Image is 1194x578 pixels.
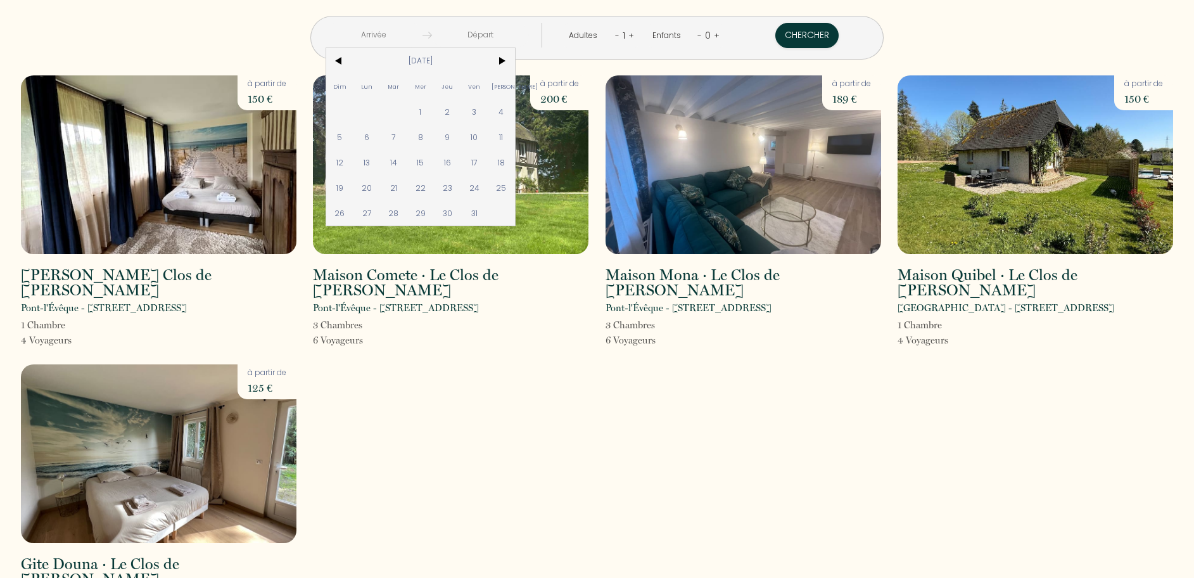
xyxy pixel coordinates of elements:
span: 23 [434,175,461,200]
div: Enfants [652,30,685,42]
a: - [697,29,702,41]
img: rental-image [21,364,296,543]
span: 29 [407,200,434,226]
p: 6 Voyageur [606,333,656,348]
span: 4 [488,99,515,124]
span: 30 [434,200,461,226]
img: guests [422,30,432,40]
span: 18 [488,150,515,175]
span: 13 [353,150,380,175]
h2: Maison Mona · Le Clos de [PERSON_NAME] [606,267,881,298]
span: 25 [488,175,515,200]
input: Arrivée [326,23,422,48]
p: 1 Chambre [898,318,948,333]
p: 3 Chambre [313,318,363,333]
span: 3 [461,99,488,124]
span: Jeu [434,74,461,99]
span: s [651,319,655,331]
p: 150 € [248,90,286,108]
img: rental-image [313,75,588,254]
span: 21 [380,175,407,200]
span: Lun [353,74,380,99]
p: à partir de [1124,78,1163,90]
p: à partir de [248,78,286,90]
a: - [615,29,619,41]
span: s [68,335,72,346]
span: 9 [434,124,461,150]
button: Chercher [775,23,839,48]
span: 8 [407,124,434,150]
span: 11 [488,124,515,150]
img: rental-image [21,75,296,254]
p: Pont-l'Évêque - [STREET_ADDRESS] [313,300,479,316]
span: 12 [326,150,353,175]
a: + [628,29,634,41]
p: à partir de [248,367,286,379]
p: 3 Chambre [606,318,656,333]
span: 7 [380,124,407,150]
p: 189 € [832,90,871,108]
span: > [488,48,515,74]
span: 24 [461,175,488,200]
span: 20 [353,175,380,200]
span: Dim [326,74,353,99]
div: 1 [619,25,628,46]
span: s [652,335,656,346]
span: [PERSON_NAME] [488,74,515,99]
span: Mer [407,74,434,99]
a: + [714,29,720,41]
span: 28 [380,200,407,226]
span: 16 [434,150,461,175]
h2: [PERSON_NAME] Clos de [PERSON_NAME] [21,267,296,298]
span: 5 [326,124,353,150]
p: 200 € [540,90,579,108]
p: 4 Voyageur [898,333,948,348]
div: 0 [702,25,714,46]
p: 1 Chambre [21,318,72,333]
span: s [944,335,948,346]
span: 1 [407,99,434,124]
span: 15 [407,150,434,175]
span: 17 [461,150,488,175]
p: 6 Voyageur [313,333,363,348]
p: Pont-l'Évêque - [STREET_ADDRESS] [21,300,187,316]
p: [GEOGRAPHIC_DATA] - [STREET_ADDRESS] [898,300,1114,316]
img: rental-image [606,75,881,254]
p: Pont-l'Évêque - [STREET_ADDRESS] [606,300,772,316]
span: 19 [326,175,353,200]
div: Adultes [569,30,602,42]
span: 14 [380,150,407,175]
span: 26 [326,200,353,226]
img: rental-image [898,75,1173,254]
span: s [359,335,363,346]
p: à partir de [540,78,579,90]
span: s [359,319,362,331]
p: à partir de [832,78,871,90]
span: 31 [461,200,488,226]
span: 6 [353,124,380,150]
h2: Maison Quibel · Le Clos de [PERSON_NAME] [898,267,1173,298]
input: Départ [432,23,529,48]
span: < [326,48,353,74]
span: 10 [461,124,488,150]
span: 22 [407,175,434,200]
h2: Maison Comete · Le Clos de [PERSON_NAME] [313,267,588,298]
span: 2 [434,99,461,124]
span: Ven [461,74,488,99]
p: 4 Voyageur [21,333,72,348]
p: 150 € [1124,90,1163,108]
p: 125 € [248,379,286,397]
span: [DATE] [353,48,488,74]
span: Mar [380,74,407,99]
span: 27 [353,200,380,226]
